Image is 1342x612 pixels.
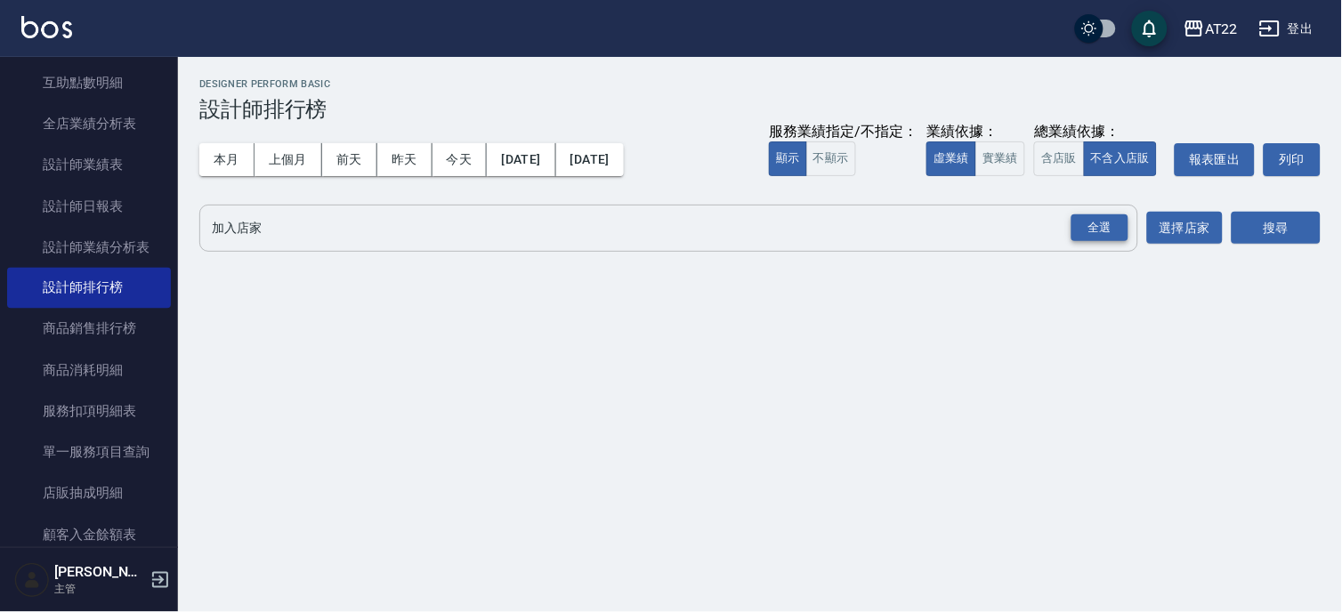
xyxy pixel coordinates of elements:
h5: [PERSON_NAME] [54,563,145,581]
div: AT22 [1205,18,1238,40]
button: 本月 [199,143,255,176]
button: Open [1068,211,1132,246]
a: 商品銷售排行榜 [7,309,171,350]
button: save [1132,11,1168,46]
button: 報表匯出 [1175,143,1255,176]
h2: Designer Perform Basic [199,78,1321,90]
img: Person [14,562,50,598]
button: [DATE] [487,143,555,176]
button: AT22 [1176,11,1245,47]
div: 服務業績指定/不指定： [769,123,918,141]
div: 全選 [1071,214,1128,242]
button: [DATE] [556,143,624,176]
a: 設計師業績分析表 [7,227,171,268]
button: 含店販 [1034,141,1084,176]
a: 設計師業績表 [7,144,171,185]
button: 登出 [1252,12,1321,45]
button: 今天 [433,143,488,176]
a: 店販抽成明細 [7,473,171,514]
h3: 設計師排行榜 [199,97,1321,122]
a: 設計師日報表 [7,186,171,227]
button: 列印 [1264,143,1321,176]
p: 主管 [54,581,145,597]
button: 選擇店家 [1147,212,1223,245]
div: 總業績依據： [1034,123,1166,141]
button: 搜尋 [1232,212,1321,245]
a: 設計師排行榜 [7,268,171,309]
div: 業績依據： [926,123,1025,141]
button: 不含入店販 [1084,141,1158,176]
button: 上個月 [255,143,322,176]
button: 昨天 [377,143,433,176]
a: 顧客入金餘額表 [7,515,171,556]
button: 不顯示 [806,141,856,176]
input: 店家名稱 [207,213,1104,244]
button: 實業績 [975,141,1025,176]
button: 虛業績 [926,141,976,176]
button: 顯示 [769,141,807,176]
a: 單一服務項目查詢 [7,432,171,473]
a: 全店業績分析表 [7,103,171,144]
a: 服務扣項明細表 [7,391,171,432]
a: 商品消耗明細 [7,350,171,391]
a: 互助點數明細 [7,62,171,103]
button: 前天 [322,143,377,176]
img: Logo [21,16,72,38]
